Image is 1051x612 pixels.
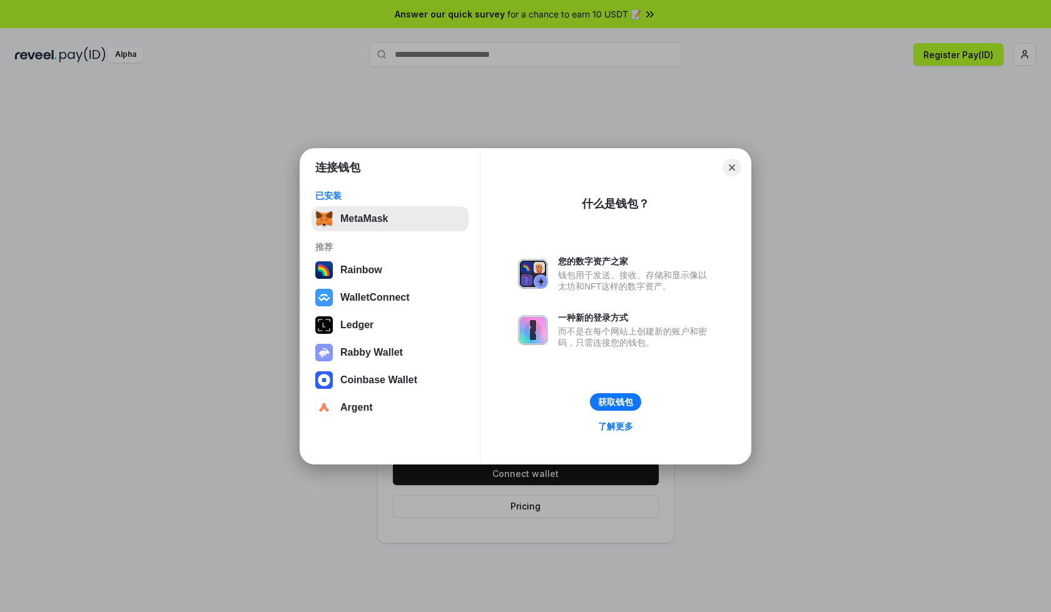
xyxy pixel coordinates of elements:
[558,256,713,267] div: 您的数字资产之家
[558,269,713,292] div: 钱包用于发送、接收、存储和显示像以太坊和NFT这样的数字资产。
[315,190,465,201] div: 已安装
[315,261,333,279] img: svg+xml,%3Csvg%20width%3D%22120%22%20height%3D%22120%22%20viewBox%3D%220%200%20120%20120%22%20fil...
[340,347,403,358] div: Rabby Wallet
[582,196,649,211] div: 什么是钱包？
[312,258,469,283] button: Rainbow
[312,285,469,310] button: WalletConnect
[312,395,469,420] button: Argent
[315,241,465,253] div: 推荐
[315,289,333,306] img: svg+xml,%3Csvg%20width%3D%2228%22%20height%3D%2228%22%20viewBox%3D%220%200%2028%2028%22%20fill%3D...
[340,264,382,276] div: Rainbow
[340,292,410,303] div: WalletConnect
[590,393,641,411] button: 获取钱包
[315,210,333,228] img: svg+xml,%3Csvg%20fill%3D%22none%22%20height%3D%2233%22%20viewBox%3D%220%200%2035%2033%22%20width%...
[598,421,633,432] div: 了解更多
[598,396,633,408] div: 获取钱包
[312,206,469,231] button: MetaMask
[591,418,641,434] a: 了解更多
[312,313,469,338] button: Ledger
[340,402,373,413] div: Argent
[315,316,333,334] img: svg+xml,%3Csvg%20xmlns%3D%22http%3A%2F%2Fwww.w3.org%2F2000%2Fsvg%22%20width%3D%2228%22%20height%3...
[518,315,548,345] img: svg+xml,%3Csvg%20xmlns%3D%22http%3A%2F%2Fwww.w3.org%2F2000%2Fsvg%22%20fill%3D%22none%22%20viewBox...
[340,213,388,224] div: MetaMask
[558,326,713,348] div: 而不是在每个网站上创建新的账户和密码，只需连接您的钱包。
[558,312,713,323] div: 一种新的登录方式
[315,344,333,361] img: svg+xml,%3Csvg%20xmlns%3D%22http%3A%2F%2Fwww.w3.org%2F2000%2Fsvg%22%20fill%3D%22none%22%20viewBox...
[315,160,360,175] h1: 连接钱包
[340,319,373,331] div: Ledger
[723,159,741,176] button: Close
[340,374,417,386] div: Coinbase Wallet
[312,340,469,365] button: Rabby Wallet
[315,399,333,416] img: svg+xml,%3Csvg%20width%3D%2228%22%20height%3D%2228%22%20viewBox%3D%220%200%2028%2028%22%20fill%3D...
[312,368,469,393] button: Coinbase Wallet
[518,259,548,289] img: svg+xml,%3Csvg%20xmlns%3D%22http%3A%2F%2Fwww.w3.org%2F2000%2Fsvg%22%20fill%3D%22none%22%20viewBox...
[315,371,333,389] img: svg+xml,%3Csvg%20width%3D%2228%22%20height%3D%2228%22%20viewBox%3D%220%200%2028%2028%22%20fill%3D...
